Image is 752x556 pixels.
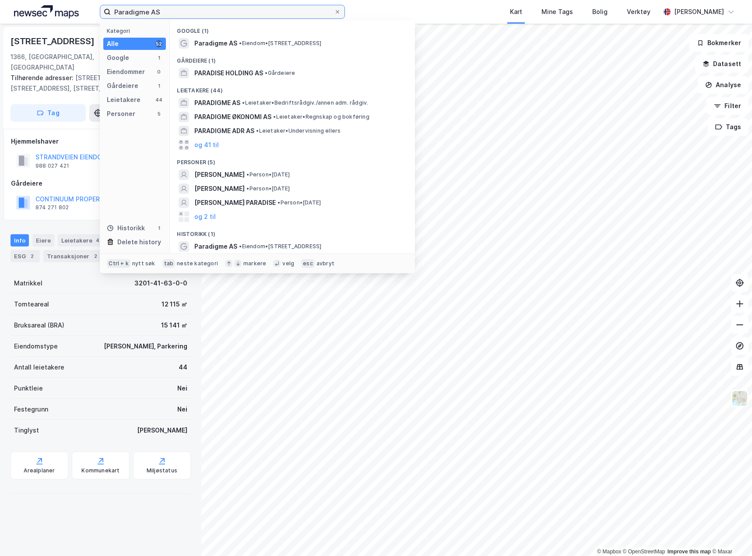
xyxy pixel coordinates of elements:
[246,185,290,192] span: Person • [DATE]
[147,467,177,474] div: Miljøstatus
[239,243,321,250] span: Eiendom • [STREET_ADDRESS]
[107,259,130,268] div: Ctrl + k
[155,110,162,117] div: 5
[239,40,242,46] span: •
[132,260,155,267] div: nytt søk
[11,73,184,94] div: [STREET_ADDRESS], [STREET_ADDRESS], [STREET_ADDRESS]
[177,260,218,267] div: neste kategori
[246,185,249,192] span: •
[170,50,415,66] div: Gårdeiere (1)
[11,250,40,262] div: ESG
[170,80,415,96] div: Leietakere (44)
[14,299,49,310] div: Tomteareal
[265,70,295,77] span: Gårdeiere
[107,28,166,34] div: Kategori
[81,467,119,474] div: Kommunekart
[194,98,240,108] span: PARADIGME AS
[194,140,219,150] button: og 41 til
[14,5,79,18] img: logo.a4113a55bc3d86da70a041830d287a7e.svg
[256,127,259,134] span: •
[11,74,75,81] span: Tilhørende adresser:
[24,467,55,474] div: Arealplaner
[278,199,280,206] span: •
[194,211,216,222] button: og 2 til
[111,5,334,18] input: Søk på adresse, matrikkel, gårdeiere, leietakere eller personer
[107,81,138,91] div: Gårdeiere
[623,549,665,555] a: OpenStreetMap
[11,136,190,147] div: Hjemmelshaver
[14,404,48,415] div: Festegrunn
[597,549,621,555] a: Mapbox
[706,97,748,115] button: Filter
[194,126,254,136] span: PARADIGME ADR AS
[179,362,187,373] div: 44
[695,55,748,73] button: Datasett
[194,112,271,122] span: PARADIGME ØKONOMI AS
[194,197,276,208] span: [PERSON_NAME] PARADISE
[14,278,42,289] div: Matrikkel
[14,320,64,331] div: Bruksareal (BRA)
[155,225,162,232] div: 1
[246,171,290,178] span: Person • [DATE]
[14,383,43,394] div: Punktleie
[194,169,245,180] span: [PERSON_NAME]
[11,52,124,73] div: 1366, [GEOGRAPHIC_DATA], [GEOGRAPHIC_DATA]
[282,260,294,267] div: velg
[708,118,748,136] button: Tags
[35,204,69,211] div: 874 271 802
[32,234,54,246] div: Eiere
[58,234,108,246] div: Leietakere
[246,171,249,178] span: •
[161,320,187,331] div: 15 141 ㎡
[107,109,135,119] div: Personer
[592,7,608,17] div: Bolig
[170,21,415,36] div: Google (1)
[11,178,190,189] div: Gårdeiere
[708,514,752,556] div: Kontrollprogram for chat
[14,362,64,373] div: Antall leietakere
[278,199,321,206] span: Person • [DATE]
[43,250,103,262] div: Transaksjoner
[155,54,162,61] div: 1
[107,53,129,63] div: Google
[162,299,187,310] div: 12 115 ㎡
[194,241,237,252] span: Paradigme AS
[170,224,415,239] div: Historikk (1)
[107,39,119,49] div: Alle
[316,260,334,267] div: avbryt
[708,514,752,556] iframe: Chat Widget
[177,383,187,394] div: Nei
[117,237,161,247] div: Delete history
[170,152,415,168] div: Personer (5)
[94,236,105,245] div: 44
[689,34,748,52] button: Bokmerker
[698,76,748,94] button: Analyse
[541,7,573,17] div: Mine Tags
[239,40,321,47] span: Eiendom • [STREET_ADDRESS]
[273,113,369,120] span: Leietaker • Regnskap og bokføring
[14,341,58,352] div: Eiendomstype
[107,95,141,105] div: Leietakere
[674,7,724,17] div: [PERSON_NAME]
[104,341,187,352] div: [PERSON_NAME], Parkering
[155,68,162,75] div: 0
[107,67,145,77] div: Eiendommer
[91,252,100,260] div: 2
[194,183,245,194] span: [PERSON_NAME]
[162,259,176,268] div: tab
[177,404,187,415] div: Nei
[194,68,263,78] span: PARADISE HOLDING AS
[273,113,276,120] span: •
[134,278,187,289] div: 3201-41-63-0-0
[242,99,368,106] span: Leietaker • Bedriftsrådgiv./annen adm. rådgiv.
[301,259,315,268] div: esc
[668,549,711,555] a: Improve this map
[194,38,237,49] span: Paradigme AS
[256,127,341,134] span: Leietaker • Undervisning ellers
[11,104,86,122] button: Tag
[155,82,162,89] div: 1
[28,252,36,260] div: 2
[510,7,522,17] div: Kart
[242,99,245,106] span: •
[155,96,162,103] div: 44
